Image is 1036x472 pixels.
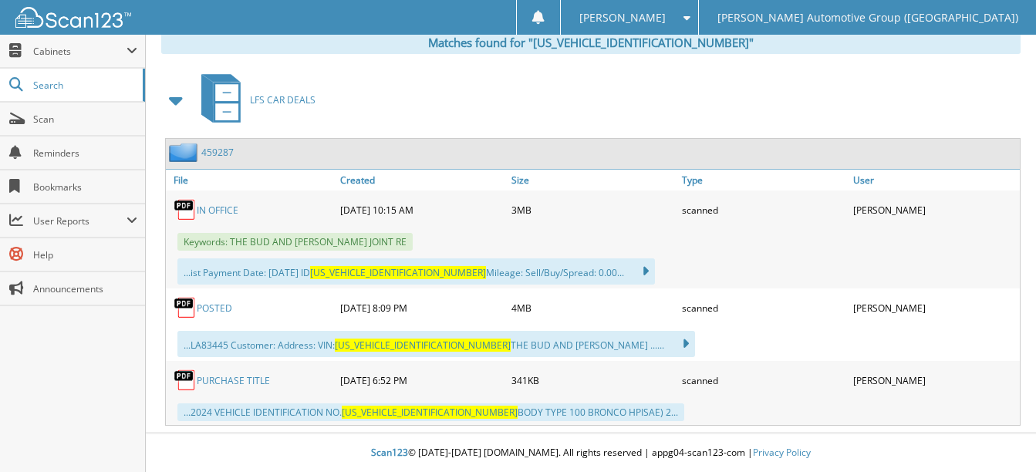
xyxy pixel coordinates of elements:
[174,369,197,392] img: PDF.png
[169,143,201,162] img: folder2.png
[174,296,197,319] img: PDF.png
[959,398,1036,472] iframe: Chat Widget
[33,214,127,228] span: User Reports
[849,365,1020,396] div: [PERSON_NAME]
[336,170,507,190] a: Created
[33,180,137,194] span: Bookmarks
[342,406,518,419] span: [US_VEHICLE_IDENTIFICATION_NUMBER]
[166,170,336,190] a: File
[33,113,137,126] span: Scan
[192,69,316,130] a: LFS CAR DEALS
[678,194,849,225] div: scanned
[508,194,678,225] div: 3MB
[146,434,1036,472] div: © [DATE]-[DATE] [DOMAIN_NAME]. All rights reserved | appg04-scan123-com |
[335,339,511,352] span: [US_VEHICLE_IDENTIFICATION_NUMBER]
[197,302,232,315] a: POSTED
[33,248,137,261] span: Help
[717,13,1018,22] span: [PERSON_NAME] Automotive Group ([GEOGRAPHIC_DATA])
[678,170,849,190] a: Type
[508,365,678,396] div: 341KB
[174,198,197,221] img: PDF.png
[197,204,238,217] a: IN OFFICE
[678,365,849,396] div: scanned
[15,7,131,28] img: scan123-logo-white.svg
[371,446,408,459] span: Scan123
[849,170,1020,190] a: User
[201,146,234,159] a: 459287
[849,292,1020,323] div: [PERSON_NAME]
[161,31,1021,54] div: Matches found for "[US_VEHICLE_IDENTIFICATION_NUMBER]"
[508,292,678,323] div: 4MB
[849,194,1020,225] div: [PERSON_NAME]
[250,93,316,106] span: LFS CAR DEALS
[508,170,678,190] a: Size
[753,446,811,459] a: Privacy Policy
[177,403,684,421] div: ...2024 VEHICLE IDENTIFICATION NO. BODY TYPE 100 BRONCO HPISAE) 2...
[336,365,507,396] div: [DATE] 6:52 PM
[177,331,695,357] div: ...LA83445 Customer: Address: VIN: THE BUD AND [PERSON_NAME] ......
[336,292,507,323] div: [DATE] 8:09 PM
[336,194,507,225] div: [DATE] 10:15 AM
[177,233,413,251] span: Keywords: THE BUD AND [PERSON_NAME] JOINT RE
[33,282,137,295] span: Announcements
[177,258,655,285] div: ...ist Payment Date: [DATE] ID Mileage: Sell/Buy/Spread: 0.00...
[678,292,849,323] div: scanned
[310,266,486,279] span: [US_VEHICLE_IDENTIFICATION_NUMBER]
[579,13,666,22] span: [PERSON_NAME]
[197,374,270,387] a: PURCHASE TITLE
[33,79,135,92] span: Search
[33,147,137,160] span: Reminders
[33,45,127,58] span: Cabinets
